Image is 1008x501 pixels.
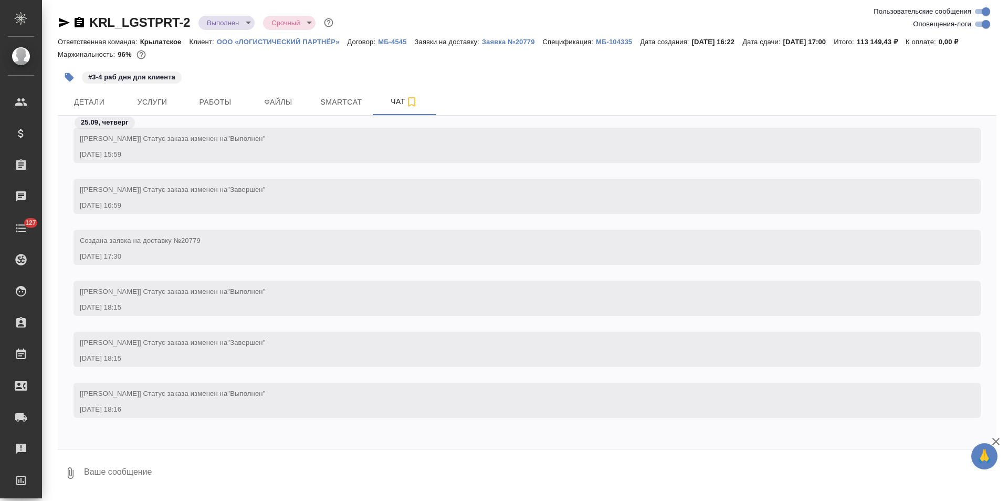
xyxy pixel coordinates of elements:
[906,38,939,46] p: К оплате:
[227,390,265,397] span: "Выполнен"
[482,38,543,46] p: Заявка №20779
[198,16,255,30] div: Выполнен
[58,38,140,46] p: Ответственная команда:
[80,135,265,142] span: [[PERSON_NAME]] Статус заказа изменен на
[482,37,543,47] button: Заявка №20779
[80,149,944,160] div: [DATE] 15:59
[88,72,175,83] p: #3-4 раб дня для клиента
[227,186,265,193] span: "Завершен"
[81,72,183,81] span: 3-4 раб дня для клиента
[227,339,265,346] span: "Завершен"
[263,16,316,30] div: Выполнен
[3,215,39,241] a: 127
[913,19,971,29] span: Оповещения-логи
[80,404,944,415] div: [DATE] 18:16
[227,135,265,142] span: "Выполнен"
[857,38,906,46] p: 113 149,43 ₽
[19,218,43,228] span: 127
[89,15,190,29] a: KRL_LGSTPRT-2
[80,390,265,397] span: [[PERSON_NAME]] Статус заказа изменен на
[405,96,418,108] svg: Подписаться
[415,38,482,46] p: Заявки на доставку:
[80,339,265,346] span: [[PERSON_NAME]] Статус заказа изменен на
[81,117,129,128] p: 25.09, четверг
[80,237,201,244] span: Создана заявка на доставку №20779
[73,16,86,29] button: Скопировать ссылку
[378,37,414,46] a: МБ-4545
[189,38,216,46] p: Клиент:
[543,38,596,46] p: Спецификация:
[640,38,691,46] p: Дата создания:
[834,38,856,46] p: Итого:
[939,38,967,46] p: 0,00 ₽
[378,38,414,46] p: МБ-4545
[975,445,993,467] span: 🙏
[204,18,242,27] button: Выполнен
[316,96,366,109] span: Smartcat
[58,16,70,29] button: Скопировать ссылку для ЯМессенджера
[190,96,240,109] span: Работы
[134,48,148,62] button: 3426.65 RUB;
[80,200,944,211] div: [DATE] 16:59
[217,37,348,46] a: ООО «ЛОГИСТИЧЕСКИЙ ПАРТНЁР»
[783,38,834,46] p: [DATE] 17:00
[348,38,379,46] p: Договор:
[227,288,265,295] span: "Выполнен"
[80,186,265,193] span: [[PERSON_NAME]] Статус заказа изменен на
[596,37,640,46] a: МБ-104335
[127,96,177,109] span: Услуги
[64,96,114,109] span: Детали
[140,38,190,46] p: Крылатское
[253,96,303,109] span: Файлы
[268,18,303,27] button: Срочный
[971,443,997,469] button: 🙏
[742,38,783,46] p: Дата сдачи:
[596,38,640,46] p: МБ-104335
[80,251,944,262] div: [DATE] 17:30
[80,353,944,364] div: [DATE] 18:15
[322,16,335,29] button: Доп статусы указывают на важность/срочность заказа
[58,50,118,58] p: Маржинальность:
[118,50,134,58] p: 96%
[874,6,971,17] span: Пользовательские сообщения
[217,38,348,46] p: ООО «ЛОГИСТИЧЕСКИЙ ПАРТНЁР»
[58,66,81,89] button: Добавить тэг
[692,38,743,46] p: [DATE] 16:22
[80,302,944,313] div: [DATE] 18:15
[80,288,265,295] span: [[PERSON_NAME]] Статус заказа изменен на
[379,95,429,108] span: Чат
